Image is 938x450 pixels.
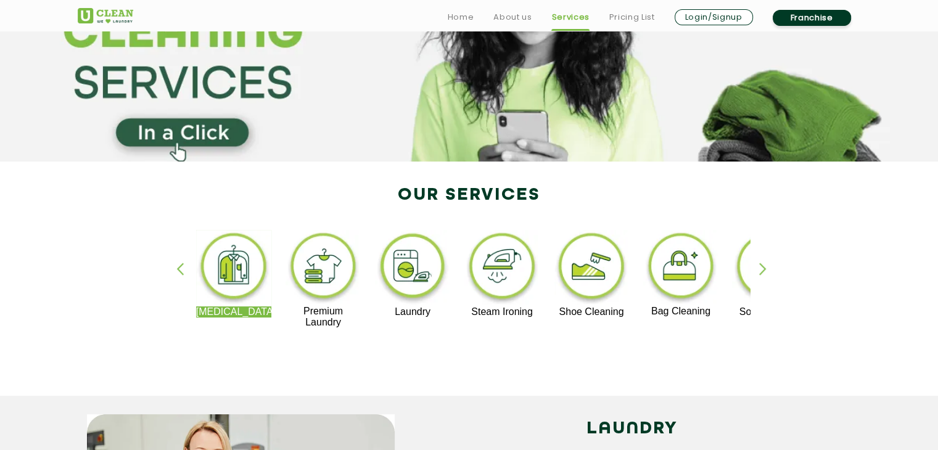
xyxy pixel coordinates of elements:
img: bag_cleaning_11zon.webp [643,230,719,306]
p: Sofa Cleaning [732,306,808,317]
a: Services [551,10,589,25]
a: About us [493,10,532,25]
p: Shoe Cleaning [554,306,630,317]
img: laundry_cleaning_11zon.webp [375,230,451,306]
a: Pricing List [609,10,655,25]
h2: LAUNDRY [413,414,852,444]
p: Steam Ironing [464,306,540,317]
p: Bag Cleaning [643,306,719,317]
img: dry_cleaning_11zon.webp [196,230,272,306]
img: sofa_cleaning_11zon.webp [732,230,808,306]
img: steam_ironing_11zon.webp [464,230,540,306]
img: shoe_cleaning_11zon.webp [554,230,630,306]
a: Login/Signup [675,9,753,25]
a: Franchise [773,10,851,26]
img: premium_laundry_cleaning_11zon.webp [286,230,361,306]
a: Home [448,10,474,25]
img: UClean Laundry and Dry Cleaning [78,8,133,23]
p: [MEDICAL_DATA] [196,306,272,317]
p: Laundry [375,306,451,317]
p: Premium Laundry [286,306,361,328]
